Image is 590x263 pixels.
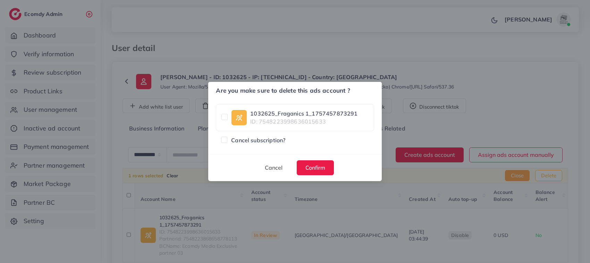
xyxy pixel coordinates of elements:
[297,160,334,175] button: Confirm
[231,110,247,125] img: ic-ad-info.7fc67b75.svg
[305,164,325,171] span: Confirm
[256,160,291,175] button: Cancel
[231,136,285,144] span: Cancel subscription?
[250,118,357,126] span: ID: 7548223998636015633
[250,110,357,118] a: 1032625_Fraganics 1_1757457873291
[216,86,350,95] h5: Are you make sure to delete this ads account ?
